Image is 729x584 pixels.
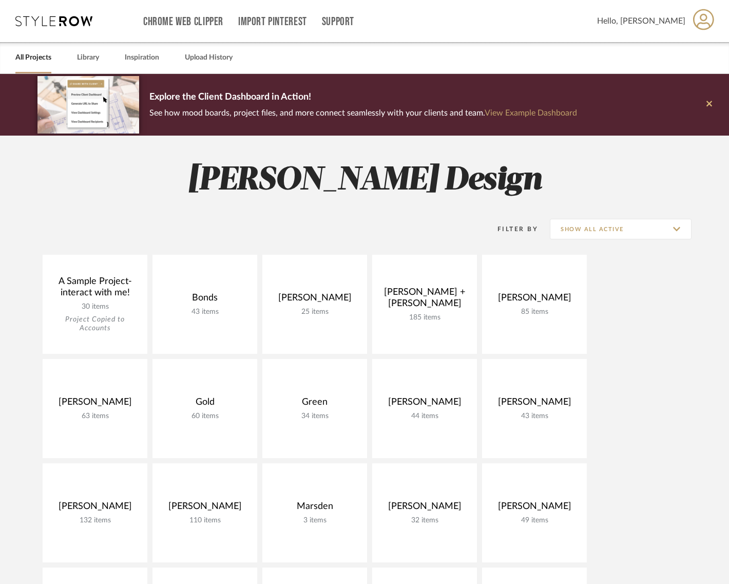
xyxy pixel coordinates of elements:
[490,412,579,421] div: 43 items
[161,308,249,316] div: 43 items
[380,412,469,421] div: 44 items
[271,292,359,308] div: [PERSON_NAME]
[161,501,249,516] div: [PERSON_NAME]
[143,17,223,26] a: Chrome Web Clipper
[51,412,139,421] div: 63 items
[271,308,359,316] div: 25 items
[51,397,139,412] div: [PERSON_NAME]
[490,308,579,316] div: 85 items
[161,412,249,421] div: 60 items
[484,224,538,234] div: Filter By
[37,76,139,133] img: d5d033c5-7b12-40c2-a960-1ecee1989c38.png
[77,51,99,65] a: Library
[322,17,354,26] a: Support
[51,303,139,311] div: 30 items
[490,292,579,308] div: [PERSON_NAME]
[51,315,139,333] div: Project Copied to Accounts
[15,51,51,65] a: All Projects
[271,397,359,412] div: Green
[380,501,469,516] div: [PERSON_NAME]
[485,109,577,117] a: View Example Dashboard
[490,516,579,525] div: 49 items
[125,51,159,65] a: Inspiration
[380,397,469,412] div: [PERSON_NAME]
[51,501,139,516] div: [PERSON_NAME]
[271,501,359,516] div: Marsden
[380,516,469,525] div: 32 items
[149,89,577,106] p: Explore the Client Dashboard in Action!
[271,516,359,525] div: 3 items
[380,313,469,322] div: 185 items
[238,17,307,26] a: Import Pinterest
[149,106,577,120] p: See how mood boards, project files, and more connect seamlessly with your clients and team.
[380,287,469,313] div: [PERSON_NAME] + [PERSON_NAME]
[161,292,249,308] div: Bonds
[490,397,579,412] div: [PERSON_NAME]
[597,15,685,27] span: Hello, [PERSON_NAME]
[51,276,139,303] div: A Sample Project- interact with me!
[271,412,359,421] div: 34 items
[161,516,249,525] div: 110 items
[490,501,579,516] div: [PERSON_NAME]
[185,51,233,65] a: Upload History
[51,516,139,525] div: 132 items
[161,397,249,412] div: Gold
